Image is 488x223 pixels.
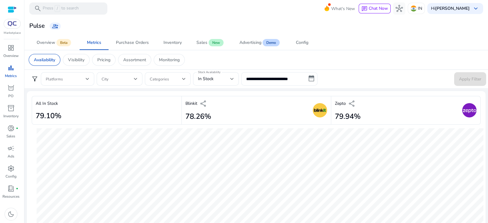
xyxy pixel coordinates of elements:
[7,64,15,72] span: bar_chart
[3,53,19,58] p: Overview
[198,70,221,74] mat-label: Stock Availability
[7,185,15,192] span: book_4
[34,5,41,12] span: search
[36,100,58,107] p: All In Stock
[418,3,422,14] p: IN
[7,165,15,172] span: settings
[52,23,58,29] span: group_add
[97,57,110,63] p: Pricing
[5,174,16,179] p: Config
[369,5,388,11] span: Chat Now
[7,21,18,26] img: QC-logo.svg
[396,5,403,12] span: hub
[29,22,45,30] h3: Pulse
[36,111,61,120] h2: 79.10%
[68,57,84,63] p: Visibility
[7,104,15,112] span: inventory_2
[7,44,15,51] span: dashboard
[7,211,15,218] span: dark_mode
[34,57,55,63] p: Availability
[5,73,17,79] p: Metrics
[435,5,470,11] b: [PERSON_NAME]
[411,5,417,12] img: in.svg
[37,41,55,45] div: Overview
[116,41,149,45] div: Purchase Orders
[2,194,20,199] p: Resources
[8,154,14,159] p: Ads
[263,39,280,46] span: Demo
[393,2,405,15] button: hub
[296,41,308,45] div: Config
[56,39,71,46] span: Beta
[16,127,18,129] span: fiber_manual_record
[31,75,38,83] span: filter_alt
[7,145,15,152] span: campaign
[331,3,355,14] span: What's New
[361,6,368,12] span: chat
[6,133,15,139] p: Sales
[7,84,15,92] span: orders
[87,41,101,45] div: Metrics
[472,5,479,12] span: keyboard_arrow_down
[431,6,470,11] p: Hi
[335,100,346,107] p: Zepto
[359,4,391,13] button: chatChat Now
[163,41,182,45] div: Inventory
[185,100,197,107] p: Blinkit
[198,76,213,82] span: In Stock
[7,125,15,132] span: donut_small
[4,31,21,35] p: Marketplace
[16,187,18,190] span: fiber_manual_record
[185,112,211,121] h2: 78.26%
[43,5,79,12] p: Press to search
[159,57,180,63] p: Monitoring
[196,41,207,45] div: Sales
[239,41,261,45] div: Advertising
[200,100,207,107] span: share
[55,5,60,12] span: /
[209,39,224,46] span: New
[3,113,19,119] p: Inventory
[123,57,146,63] p: Assortment
[335,112,361,121] h2: 79.94%
[50,23,61,30] a: group_add
[8,93,13,99] p: PO
[348,100,356,107] span: share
